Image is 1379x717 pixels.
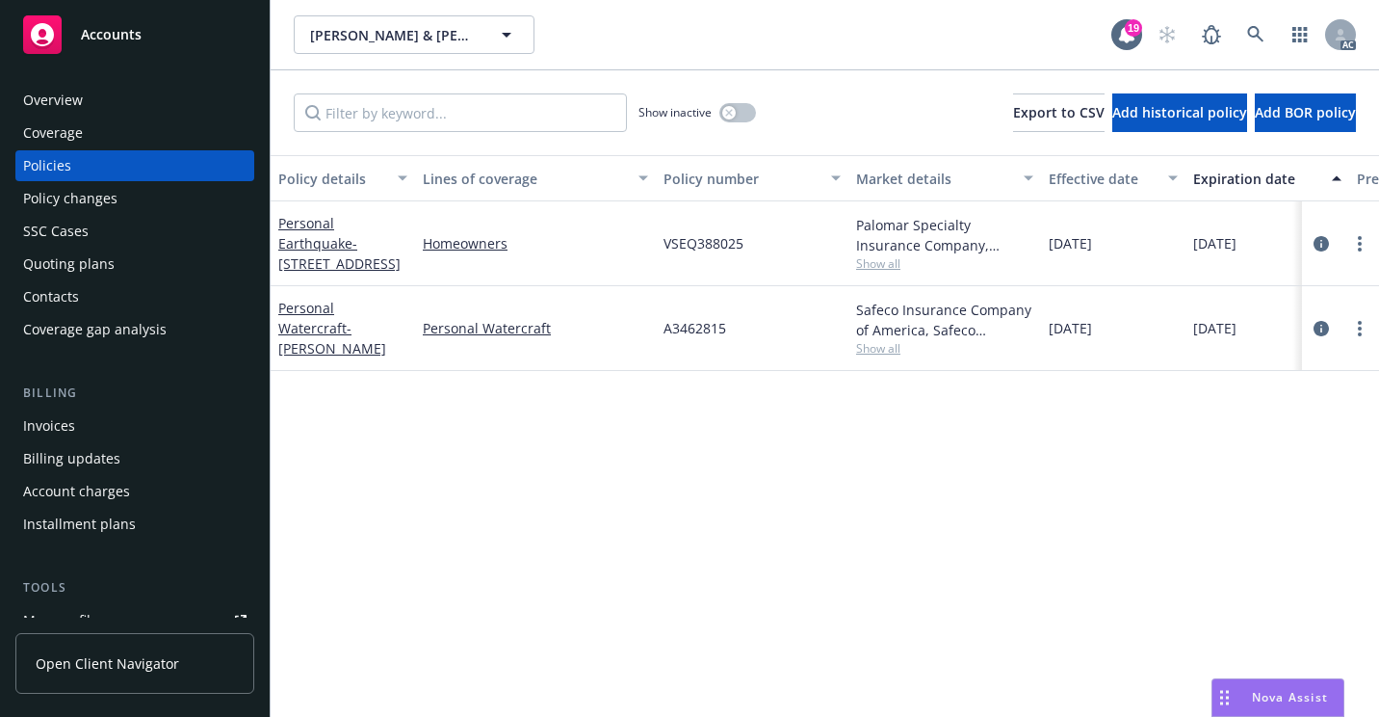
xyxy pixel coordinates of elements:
[15,578,254,597] div: Tools
[423,318,648,338] a: Personal Watercraft
[856,169,1012,189] div: Market details
[423,169,627,189] div: Lines of coverage
[1013,93,1105,132] button: Export to CSV
[1193,318,1236,338] span: [DATE]
[271,155,415,201] button: Policy details
[278,299,386,358] a: Personal Watercraft
[1112,93,1247,132] button: Add historical policy
[1281,15,1319,54] a: Switch app
[15,85,254,116] a: Overview
[23,281,79,312] div: Contacts
[1193,233,1236,253] span: [DATE]
[278,169,386,189] div: Policy details
[1348,317,1371,340] a: more
[294,93,627,132] input: Filter by keyword...
[1049,233,1092,253] span: [DATE]
[1013,103,1105,121] span: Export to CSV
[23,314,167,345] div: Coverage gap analysis
[15,281,254,312] a: Contacts
[1193,169,1320,189] div: Expiration date
[294,15,534,54] button: [PERSON_NAME] & [PERSON_NAME]
[663,169,820,189] div: Policy number
[1041,155,1185,201] button: Effective date
[1348,232,1371,255] a: more
[15,384,254,403] div: Billing
[1192,15,1231,54] a: Report a Bug
[15,314,254,345] a: Coverage gap analysis
[15,476,254,507] a: Account charges
[23,249,115,279] div: Quoting plans
[1310,317,1333,340] a: circleInformation
[638,104,712,120] span: Show inactive
[15,605,254,636] a: Manage files
[15,249,254,279] a: Quoting plans
[1185,155,1349,201] button: Expiration date
[310,25,477,45] span: [PERSON_NAME] & [PERSON_NAME]
[415,155,656,201] button: Lines of coverage
[663,233,743,253] span: VSEQ388025
[1211,678,1344,717] button: Nova Assist
[23,476,130,507] div: Account charges
[856,340,1033,357] span: Show all
[1125,17,1142,35] div: 19
[278,214,401,273] a: Personal Earthquake
[15,150,254,181] a: Policies
[15,509,254,540] a: Installment plans
[36,653,179,674] span: Open Client Navigator
[23,118,83,148] div: Coverage
[1212,679,1236,716] div: Drag to move
[23,443,120,474] div: Billing updates
[23,216,89,247] div: SSC Cases
[15,118,254,148] a: Coverage
[1049,318,1092,338] span: [DATE]
[15,8,254,62] a: Accounts
[1112,103,1247,121] span: Add historical policy
[1049,169,1157,189] div: Effective date
[23,150,71,181] div: Policies
[663,318,726,338] span: A3462815
[856,215,1033,255] div: Palomar Specialty Insurance Company, [GEOGRAPHIC_DATA]
[856,255,1033,272] span: Show all
[1255,93,1356,132] button: Add BOR policy
[848,155,1041,201] button: Market details
[15,216,254,247] a: SSC Cases
[1310,232,1333,255] a: circleInformation
[15,443,254,474] a: Billing updates
[23,509,136,540] div: Installment plans
[1148,15,1186,54] a: Start snowing
[1252,689,1328,705] span: Nova Assist
[23,411,75,441] div: Invoices
[1236,15,1275,54] a: Search
[15,183,254,214] a: Policy changes
[15,411,254,441] a: Invoices
[656,155,848,201] button: Policy number
[423,233,648,253] a: Homeowners
[23,183,117,214] div: Policy changes
[81,27,142,42] span: Accounts
[23,605,105,636] div: Manage files
[856,300,1033,340] div: Safeco Insurance Company of America, Safeco Insurance (Liberty Mutual)
[23,85,83,116] div: Overview
[1255,103,1356,121] span: Add BOR policy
